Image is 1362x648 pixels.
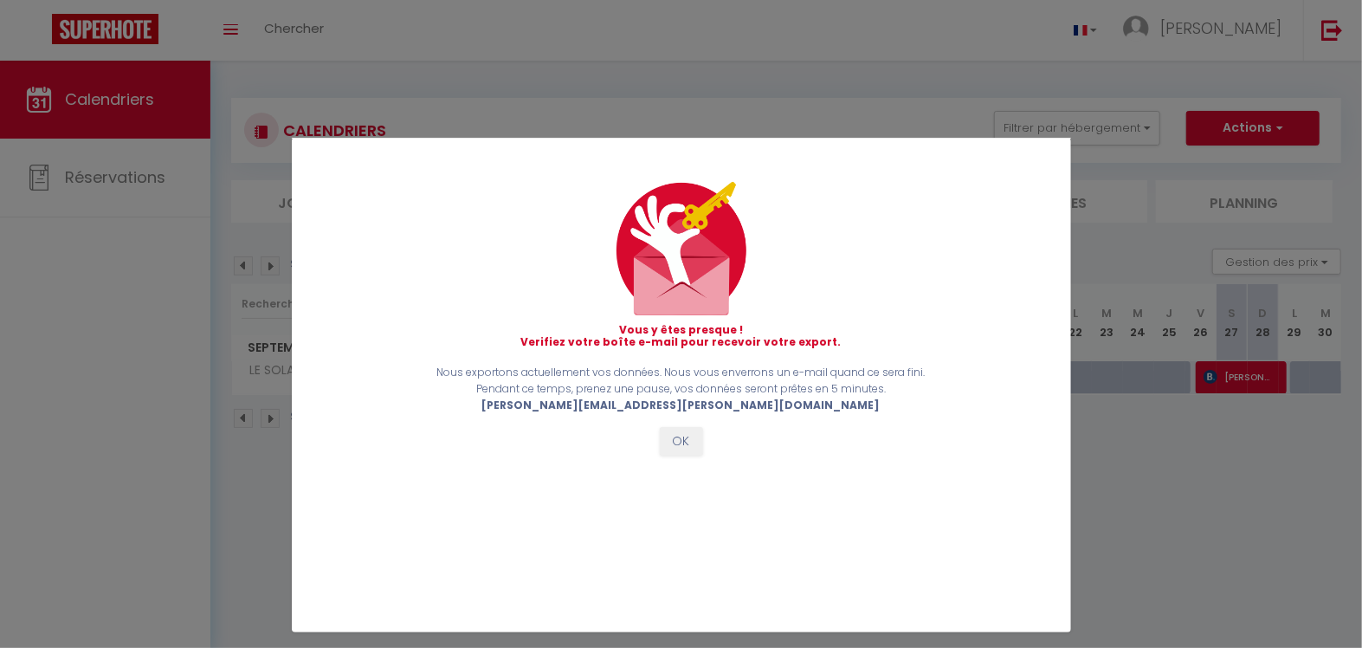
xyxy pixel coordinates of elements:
img: mail [616,182,746,315]
strong: Vous y êtes presque ! Verifiez votre boîte e-mail pour recevoir votre export. [521,322,842,349]
b: [PERSON_NAME][EMAIL_ADDRESS][PERSON_NAME][DOMAIN_NAME] [482,398,881,412]
button: OK [660,427,703,457]
p: Nous exportons actuellement vos données. Nous vous enverrons un e-mail quand ce sera fini. [318,365,1043,381]
p: Pendant ce temps, prenez une pause, vos données seront prêtes en 5 minutes. [318,381,1043,398]
button: Ouvrir le widget de chat LiveChat [14,7,66,59]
